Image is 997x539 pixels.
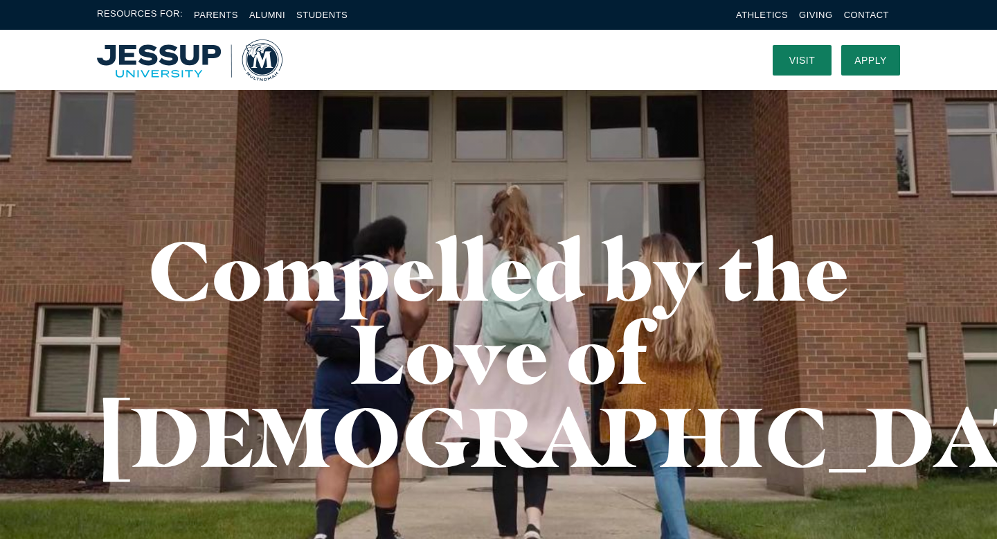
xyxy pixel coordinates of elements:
img: Multnomah University Logo [97,39,282,81]
a: Visit [773,45,832,76]
h1: Compelled by the Love of [DEMOGRAPHIC_DATA] [97,229,900,478]
a: Alumni [249,10,285,20]
a: Contact [844,10,889,20]
a: Giving [799,10,833,20]
span: Resources For: [97,7,183,23]
a: Apply [841,45,900,76]
a: Students [296,10,348,20]
a: Parents [194,10,238,20]
a: Athletics [736,10,788,20]
a: Home [97,39,282,81]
